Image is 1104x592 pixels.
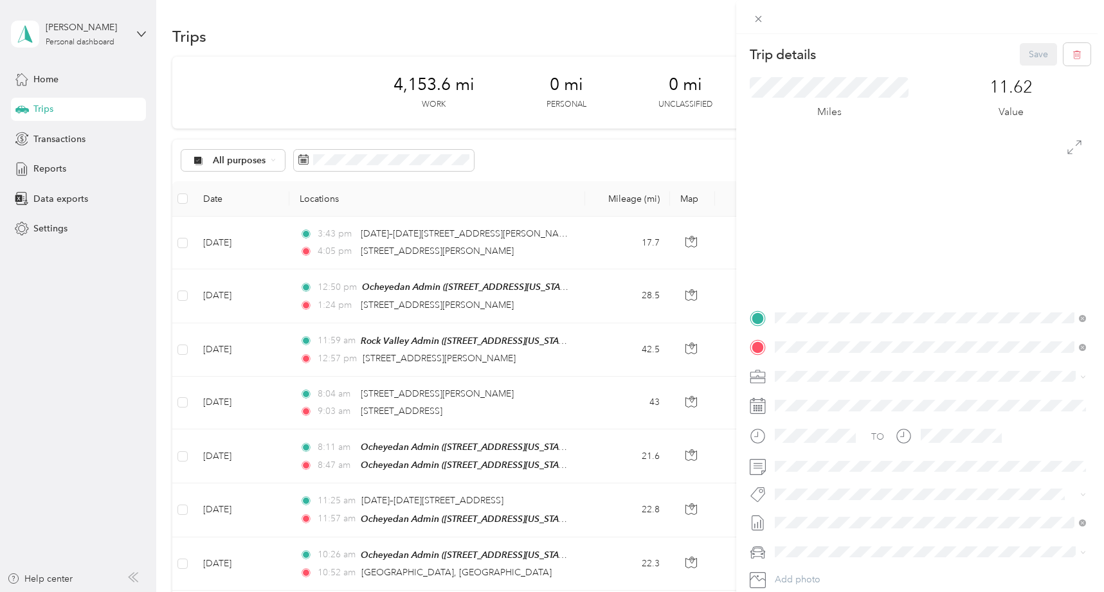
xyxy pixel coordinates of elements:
p: Miles [817,104,842,120]
p: Value [999,104,1024,120]
div: TO [871,430,884,444]
p: 11.62 [990,77,1033,98]
button: Add photo [770,571,1090,589]
iframe: Everlance-gr Chat Button Frame [1032,520,1104,592]
p: Trip details [750,46,816,64]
